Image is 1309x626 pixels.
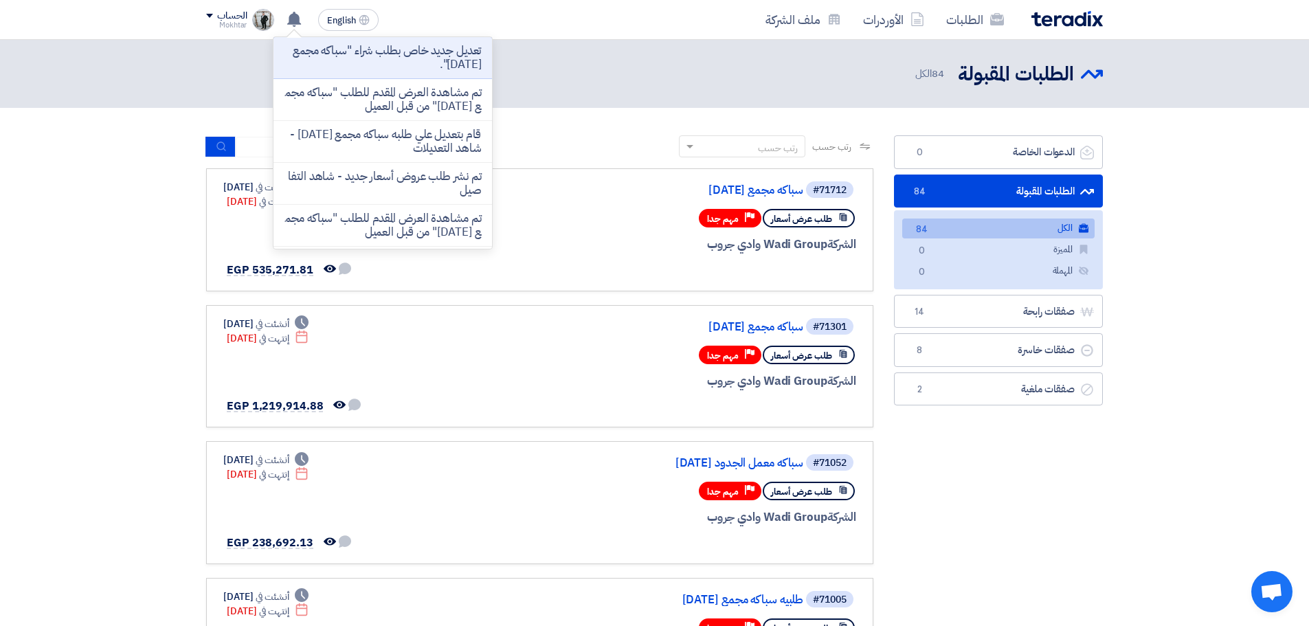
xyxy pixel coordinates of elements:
div: Wadi Group وادي جروب [526,372,856,390]
span: EGP 1,219,914.88 [227,398,323,414]
div: [DATE] [223,180,309,194]
span: أنشئت في [256,180,289,194]
div: Mokhtar [206,21,247,29]
span: أنشئت في [256,590,289,604]
button: English [318,9,379,31]
span: الشركة [827,508,857,526]
p: قام بتعديل علي طلبه سباكه مجمع [DATE] - شاهد التعديلات [284,128,481,155]
a: الدعوات الخاصة0 [894,135,1103,169]
a: سباكه مجمع [DATE] [528,321,803,333]
a: الطلبات [935,3,1015,36]
span: الشركة [827,372,857,390]
a: الأوردرات [852,3,935,36]
a: صفقات ملغية2 [894,372,1103,406]
a: طلبيه سباكه مجمع [DATE] [528,594,803,606]
div: Wadi Group وادي جروب [526,508,856,526]
span: إنتهت في [259,194,289,209]
span: EGP 238,692.13 [227,535,313,551]
div: #71052 [813,458,847,468]
div: #71005 [813,595,847,605]
span: مهم جدا [707,212,739,225]
div: [DATE] [223,590,309,604]
a: الطلبات المقبولة84 [894,175,1103,208]
h2: الطلبات المقبولة [958,61,1074,88]
a: ملف الشركة [754,3,852,36]
div: رتب حسب [758,141,798,155]
a: المهملة [902,261,1095,281]
a: المميزة [902,240,1095,260]
img: sd_1660492822385.jpg [252,9,274,31]
span: إنتهت في [259,467,289,482]
span: 0 [913,265,930,280]
p: تم مشاهدة العرض المقدم للطلب "سباكه مجمع [DATE]" من قبل العميل [284,86,481,113]
span: 84 [913,223,930,237]
span: 0 [913,244,930,258]
span: مهم جدا [707,349,739,362]
span: English [327,16,356,25]
a: صفقات خاسرة8 [894,333,1103,367]
span: 2 [911,383,928,396]
a: سباكه معمل الجدود [DATE] [528,457,803,469]
div: الحساب [217,10,247,22]
div: دردشة مفتوحة [1251,571,1293,612]
div: [DATE] [227,331,309,346]
span: 84 [932,66,944,81]
span: أنشئت في [256,317,289,331]
span: إنتهت في [259,604,289,618]
span: الكل [915,66,947,82]
div: [DATE] [227,604,309,618]
span: 0 [911,146,928,159]
input: ابحث بعنوان أو رقم الطلب [236,137,428,157]
a: الكل [902,219,1095,238]
span: 8 [911,344,928,357]
span: أنشئت في [256,453,289,467]
p: تعديل جديد خاص بطلب شراء "سباكه مجمع [DATE]". [284,44,481,71]
p: تم نشر طلب عروض أسعار جديد - شاهد التفاصيل [284,170,481,197]
span: رتب حسب [812,139,851,154]
span: 14 [911,305,928,319]
div: [DATE] [223,317,309,331]
span: إنتهت في [259,331,289,346]
p: تم مشاهدة العرض المقدم للطلب "سباكه مجمع [DATE]" من قبل العميل [284,212,481,239]
a: سباكه مجمع [DATE] [528,184,803,197]
span: EGP 535,271.81 [227,262,313,278]
span: طلب عرض أسعار [771,212,832,225]
div: [DATE] [223,453,309,467]
div: [DATE] [227,467,309,482]
div: #71301 [813,322,847,332]
img: Teradix logo [1031,11,1103,27]
div: Wadi Group وادي جروب [526,236,856,254]
a: صفقات رابحة14 [894,295,1103,328]
div: #71712 [813,186,847,195]
span: 84 [911,185,928,199]
span: الشركة [827,236,857,253]
div: [DATE] [227,194,309,209]
span: طلب عرض أسعار [771,349,832,362]
span: طلب عرض أسعار [771,485,832,498]
span: مهم جدا [707,485,739,498]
